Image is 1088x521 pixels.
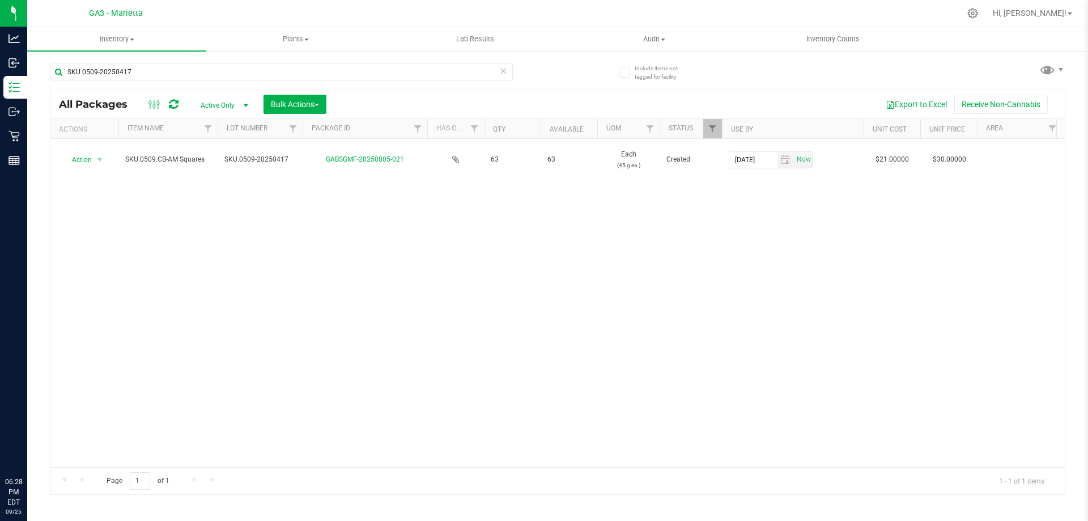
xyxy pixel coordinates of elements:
span: Action [62,152,92,168]
span: SKU.0509.CB-AM Squares [125,154,211,165]
p: (45 g ea.) [604,160,653,171]
span: SKU.0509-20250417 [224,154,296,165]
span: Lab Results [441,34,509,44]
inline-svg: Inbound [8,57,20,69]
a: Filter [1043,119,1062,138]
iframe: Resource center [11,430,45,464]
a: Filter [284,119,303,138]
span: Each [604,149,653,171]
a: Status [669,124,693,132]
th: Has COA [427,119,484,139]
a: Filter [641,119,660,138]
inline-svg: Reports [8,155,20,166]
span: All Packages [59,98,139,111]
span: Clear [499,63,507,78]
input: 1 [130,472,150,490]
button: Bulk Actions [263,95,326,114]
inline-svg: Outbound [8,106,20,117]
span: Created [666,154,715,165]
inline-svg: Inventory [8,82,20,93]
span: select [794,152,813,168]
p: 06:28 PM EDT [5,477,22,507]
a: GABSGMF-20250805-021 [326,155,404,163]
span: Inventory [27,34,206,44]
button: Export to Excel [878,95,954,114]
inline-svg: Retail [8,130,20,142]
a: UOM [606,124,621,132]
div: Actions [59,125,114,133]
span: 63 [491,154,534,165]
button: Receive Non-Cannabis [954,95,1048,114]
span: Include items not tagged for facility [635,64,691,81]
span: Set Current date [794,151,813,168]
span: 63 [547,154,590,165]
input: Search Package ID, Item Name, SKU, Lot or Part Number... [50,63,513,81]
span: select [777,152,794,168]
span: 1 - 1 of 1 items [990,472,1053,489]
a: Area [986,124,1003,132]
a: Lab Results [385,27,564,51]
a: Item Name [127,124,164,132]
p: 09/25 [5,507,22,516]
a: Lot Number [227,124,267,132]
a: Qty [493,125,505,133]
a: Inventory [27,27,206,51]
span: Inventory Counts [791,34,875,44]
div: Manage settings [966,8,980,19]
span: Hi, [PERSON_NAME]! [993,9,1066,18]
a: Inventory Counts [743,27,923,51]
a: Audit [564,27,743,51]
a: Use By [731,125,753,133]
span: Bulk Actions [271,100,319,109]
span: Plants [207,34,385,44]
a: Unit Price [929,125,965,133]
a: Available [550,125,584,133]
td: $21.00000 [864,139,920,181]
span: select [93,152,107,168]
a: Filter [409,119,427,138]
span: Page of 1 [97,472,178,490]
inline-svg: Analytics [8,33,20,44]
a: Filter [465,119,484,138]
a: Plants [206,27,385,51]
a: Package ID [312,124,350,132]
iframe: Resource center unread badge [33,429,47,442]
a: Filter [703,119,722,138]
span: GA3 - Marietta [89,9,143,18]
span: $30.00000 [927,151,972,168]
span: Audit [565,34,743,44]
a: Unit Cost [873,125,907,133]
a: Filter [199,119,218,138]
